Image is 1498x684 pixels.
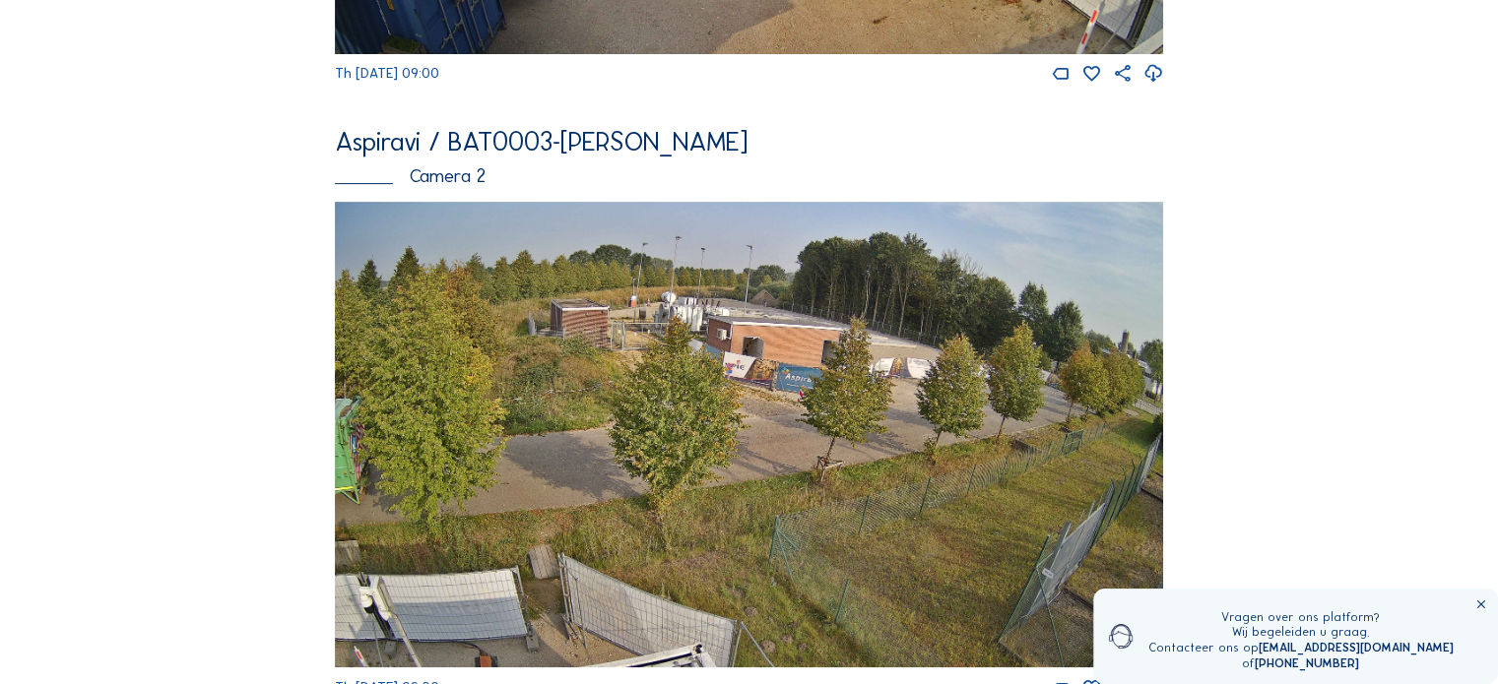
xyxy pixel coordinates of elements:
div: of [1147,655,1453,671]
a: [EMAIL_ADDRESS][DOMAIN_NAME] [1258,640,1453,654]
div: Vragen over ons platform? [1147,609,1453,625]
div: Aspiravi / BAT0003-[PERSON_NAME] [335,128,1163,155]
div: Wij begeleiden u graag. [1147,624,1453,640]
span: Th [DATE] 09:00 [335,65,439,82]
a: [PHONE_NUMBER] [1255,655,1359,670]
div: Camera 2 [335,167,1163,186]
img: Image [335,202,1163,667]
div: Contacteer ons op [1147,640,1453,655]
img: operator [1109,609,1134,664]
